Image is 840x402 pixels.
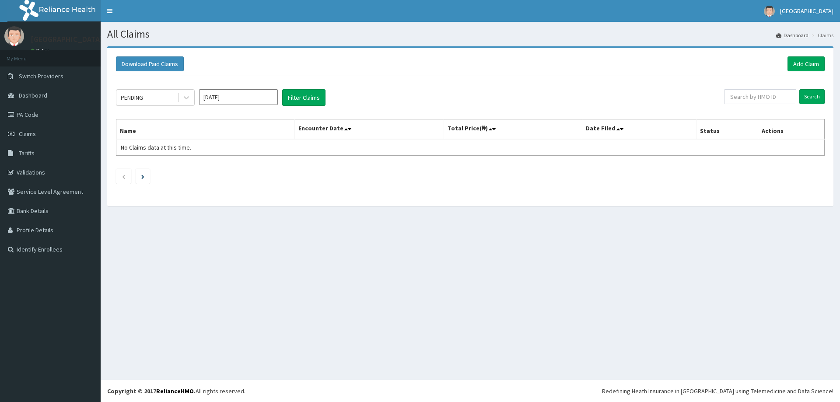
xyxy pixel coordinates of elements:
a: RelianceHMO [156,387,194,395]
th: Date Filed [582,119,696,140]
img: User Image [764,6,775,17]
a: Dashboard [776,31,808,39]
span: Tariffs [19,149,35,157]
span: Claims [19,130,36,138]
th: Total Price(₦) [444,119,582,140]
p: [GEOGRAPHIC_DATA] [31,35,103,43]
th: Encounter Date [294,119,444,140]
button: Filter Claims [282,89,325,106]
span: [GEOGRAPHIC_DATA] [780,7,833,15]
a: Online [31,48,52,54]
input: Search by HMO ID [724,89,796,104]
input: Select Month and Year [199,89,278,105]
input: Search [799,89,825,104]
strong: Copyright © 2017 . [107,387,196,395]
h1: All Claims [107,28,833,40]
span: No Claims data at this time. [121,143,191,151]
span: Switch Providers [19,72,63,80]
footer: All rights reserved. [101,380,840,402]
th: Name [116,119,295,140]
div: Redefining Heath Insurance in [GEOGRAPHIC_DATA] using Telemedicine and Data Science! [602,387,833,395]
th: Actions [758,119,824,140]
a: Previous page [122,172,126,180]
th: Status [696,119,758,140]
a: Add Claim [787,56,825,71]
img: User Image [4,26,24,46]
li: Claims [809,31,833,39]
a: Next page [141,172,144,180]
span: Dashboard [19,91,47,99]
button: Download Paid Claims [116,56,184,71]
div: PENDING [121,93,143,102]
